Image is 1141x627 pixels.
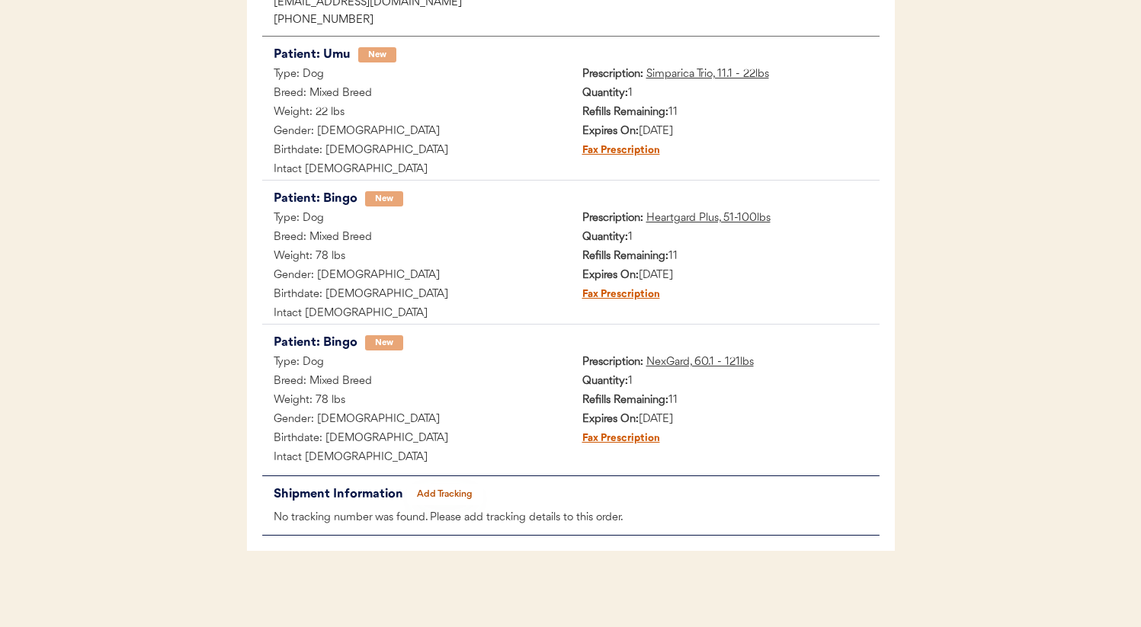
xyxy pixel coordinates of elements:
div: Birthdate: [DEMOGRAPHIC_DATA] [262,142,571,161]
div: 1 [571,85,880,104]
div: 1 [571,229,880,248]
div: Patient: Umu [274,44,351,66]
button: Add Tracking [407,484,483,505]
div: [PHONE_NUMBER] [274,15,880,26]
strong: Refills Remaining: [582,395,668,406]
div: Weight: 78 lbs [262,248,571,267]
div: 1 [571,373,880,392]
div: Type: Dog [262,66,571,85]
strong: Expires On: [582,126,639,137]
strong: Refills Remaining: [582,107,668,118]
strong: Prescription: [582,213,643,224]
div: [DATE] [571,411,880,430]
div: Breed: Mixed Breed [262,373,571,392]
div: 11 [571,248,880,267]
strong: Quantity: [582,88,628,99]
u: Simparica Trio, 11.1 - 22lbs [646,69,769,80]
div: 11 [571,104,880,123]
div: Fax Prescription [571,142,660,161]
strong: Expires On: [582,270,639,281]
div: Intact [DEMOGRAPHIC_DATA] [262,305,571,324]
div: 11 [571,392,880,411]
strong: Prescription: [582,357,643,368]
div: Gender: [DEMOGRAPHIC_DATA] [262,411,571,430]
div: Gender: [DEMOGRAPHIC_DATA] [262,123,571,142]
div: Fax Prescription [571,430,660,449]
div: Type: Dog [262,210,571,229]
div: Type: Dog [262,353,571,373]
div: Gender: [DEMOGRAPHIC_DATA] [262,267,571,286]
strong: Refills Remaining: [582,251,668,262]
div: [DATE] [571,123,880,142]
div: Birthdate: [DEMOGRAPHIC_DATA] [262,430,571,449]
strong: Quantity: [582,376,628,387]
div: Weight: 22 lbs [262,104,571,123]
u: Heartgard Plus, 51-100lbs [646,213,771,224]
div: Breed: Mixed Breed [262,85,571,104]
div: Shipment Information [274,484,407,505]
div: Breed: Mixed Breed [262,229,571,248]
div: [DATE] [571,267,880,286]
u: NexGard, 60.1 - 121lbs [646,357,754,368]
div: Birthdate: [DEMOGRAPHIC_DATA] [262,286,571,305]
div: Intact [DEMOGRAPHIC_DATA] [262,449,571,468]
strong: Quantity: [582,232,628,243]
strong: Expires On: [582,414,639,425]
div: Patient: Bingo [274,332,357,353]
div: Patient: Bingo [274,188,357,210]
div: No tracking number was found. Please add tracking details to this order. [262,509,880,528]
div: Weight: 78 lbs [262,392,571,411]
div: Fax Prescription [571,286,660,305]
div: Intact [DEMOGRAPHIC_DATA] [262,161,571,180]
strong: Prescription: [582,69,643,80]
